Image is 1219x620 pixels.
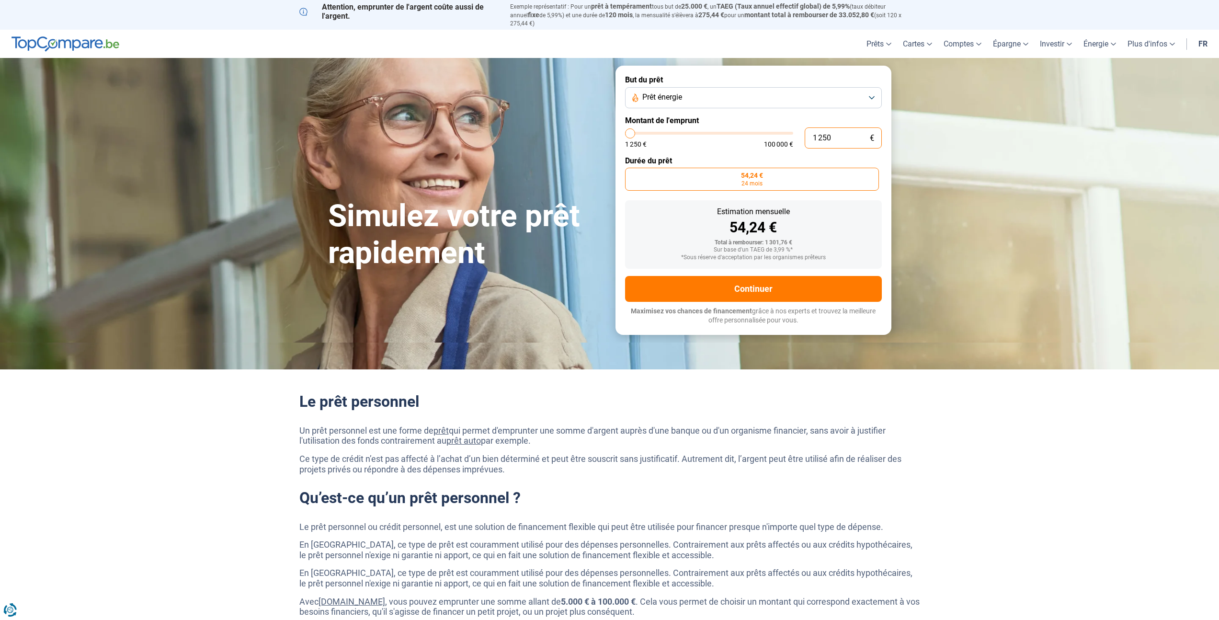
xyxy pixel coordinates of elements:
a: fr [1193,30,1213,58]
p: Le prêt personnel ou crédit personnel, est une solution de financement flexible qui peut être uti... [299,522,920,532]
span: fixe [528,11,539,19]
a: Épargne [987,30,1034,58]
p: Avec , vous pouvez emprunter une somme allant de . Cela vous permet de choisir un montant qui cor... [299,597,920,617]
div: Total à rembourser: 1 301,76 € [633,240,874,246]
button: Prêt énergie [625,87,882,108]
h2: Qu’est-ce qu’un prêt personnel ? [299,489,920,507]
p: Exemple représentatif : Pour un tous but de , un (taux débiteur annuel de 5,99%) et une durée de ... [510,2,920,27]
p: En [GEOGRAPHIC_DATA], ce type de prêt est couramment utilisé pour des dépenses personnelles. Cont... [299,540,920,560]
span: montant total à rembourser de 33.052,80 € [744,11,874,19]
a: [DOMAIN_NAME] [319,597,385,607]
strong: 5.000 € à 100.000 € [561,597,636,607]
a: Plus d'infos [1122,30,1181,58]
p: Ce type de crédit n’est pas affecté à l’achat d’un bien déterminé et peut être souscrit sans just... [299,454,920,474]
a: Prêts [861,30,897,58]
label: Montant de l'emprunt [625,116,882,125]
p: Un prêt personnel est une forme de qui permet d'emprunter une somme d'argent auprès d'une banque ... [299,425,920,446]
a: Investir [1034,30,1078,58]
span: prêt à tempérament [591,2,652,10]
p: grâce à nos experts et trouvez la meilleure offre personnalisée pour vous. [625,307,882,325]
a: prêt [433,425,449,436]
p: Attention, emprunter de l'argent coûte aussi de l'argent. [299,2,499,21]
span: 25.000 € [681,2,707,10]
label: Durée du prêt [625,156,882,165]
span: Maximisez vos chances de financement [631,307,752,315]
button: Continuer [625,276,882,302]
span: 120 mois [605,11,633,19]
a: prêt auto [446,436,481,446]
span: 1 250 € [625,141,647,148]
div: *Sous réserve d'acceptation par les organismes prêteurs [633,254,874,261]
span: 100 000 € [764,141,793,148]
div: 54,24 € [633,220,874,235]
h2: Le prêt personnel [299,392,920,411]
div: Sur base d'un TAEG de 3,99 %* [633,247,874,253]
a: Énergie [1078,30,1122,58]
span: Prêt énergie [642,92,682,103]
span: 24 mois [741,181,763,186]
span: 54,24 € [741,172,763,179]
a: Comptes [938,30,987,58]
span: € [870,134,874,142]
p: En [GEOGRAPHIC_DATA], ce type de prêt est couramment utilisé pour des dépenses personnelles. Cont... [299,568,920,588]
span: TAEG (Taux annuel effectif global) de 5,99% [717,2,850,10]
div: Estimation mensuelle [633,208,874,216]
img: TopCompare [11,36,119,52]
span: 275,44 € [698,11,724,19]
label: But du prêt [625,75,882,84]
h1: Simulez votre prêt rapidement [328,198,604,272]
a: Cartes [897,30,938,58]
